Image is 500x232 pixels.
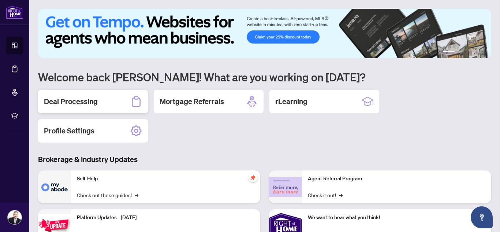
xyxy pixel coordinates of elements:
[471,206,493,228] button: Open asap
[339,191,343,199] span: →
[77,214,254,222] p: Platform Updates - [DATE]
[77,191,138,199] a: Check out these guides!→
[135,191,138,199] span: →
[308,175,485,183] p: Agent Referral Program
[44,126,94,136] h2: Profile Settings
[249,173,257,182] span: pushpin
[38,9,491,58] img: Slide 0
[458,51,460,54] button: 2
[44,96,98,107] h2: Deal Processing
[463,51,466,54] button: 3
[308,214,485,222] p: We want to hear what you think!
[469,51,472,54] button: 4
[6,5,23,19] img: logo
[308,191,343,199] a: Check it out!→
[475,51,478,54] button: 5
[77,175,254,183] p: Self-Help
[38,154,491,165] h3: Brokerage & Industry Updates
[275,96,307,107] h2: rLearning
[443,51,455,54] button: 1
[481,51,484,54] button: 6
[38,70,491,84] h1: Welcome back [PERSON_NAME]! What are you working on [DATE]?
[38,170,71,203] img: Self-Help
[8,210,22,224] img: Profile Icon
[269,177,302,197] img: Agent Referral Program
[160,96,224,107] h2: Mortgage Referrals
